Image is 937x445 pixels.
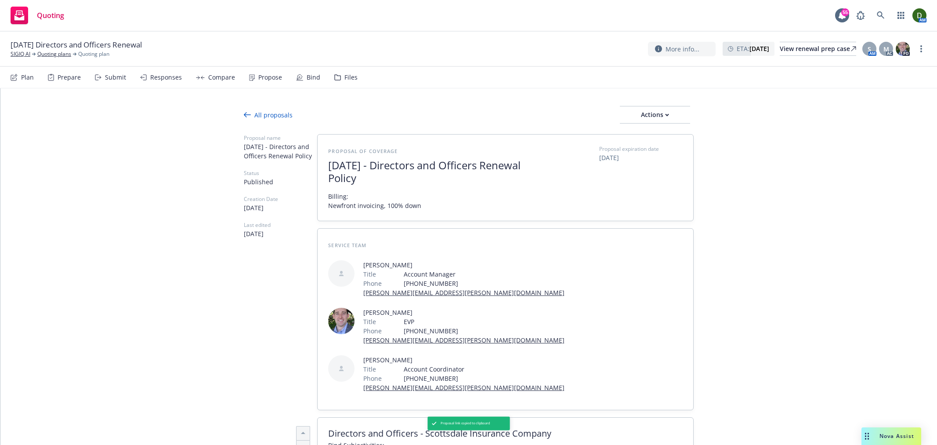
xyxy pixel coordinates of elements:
[879,432,914,440] span: Nova Assist
[441,421,490,426] span: Proposal link copied to clipboard
[21,74,34,81] div: Plan
[363,336,564,344] a: [PERSON_NAME][EMAIL_ADDRESS][PERSON_NAME][DOMAIN_NAME]
[307,74,320,81] div: Bind
[599,153,683,162] span: [DATE]
[780,42,856,55] div: View renewal prep case
[648,42,716,56] button: More info...
[7,3,68,28] a: Quoting
[749,44,769,53] strong: [DATE]
[208,74,235,81] div: Compare
[872,7,890,24] a: Search
[404,279,564,288] span: [PHONE_NUMBER]
[737,44,769,53] span: ETA :
[363,279,382,288] span: Phone
[328,308,355,334] img: employee photo
[244,169,317,177] span: Status
[620,106,690,124] button: Actions
[599,145,659,153] span: Proposal expiration date
[244,177,317,186] span: Published
[852,7,869,24] a: Report a Bug
[37,50,71,58] a: Quoting plans
[363,365,376,374] span: Title
[363,317,376,326] span: Title
[244,142,317,160] span: [DATE] - Directors and Officers Renewal Policy
[363,326,382,336] span: Phone
[912,8,926,22] img: photo
[363,270,376,279] span: Title
[363,383,564,392] a: [PERSON_NAME][EMAIL_ADDRESS][PERSON_NAME][DOMAIN_NAME]
[363,260,564,270] span: [PERSON_NAME]
[868,44,871,54] span: S
[404,365,564,374] span: Account Coordinator
[328,148,398,154] span: Proposal of coverage
[244,110,293,120] div: All proposals
[244,221,317,229] span: Last edited
[916,44,926,54] a: more
[11,40,142,50] span: [DATE] Directors and Officers Renewal
[666,44,699,54] span: More info...
[328,159,543,185] span: [DATE] - Directors and Officers Renewal Policy
[244,203,317,212] span: [DATE]
[404,374,564,383] span: [PHONE_NUMBER]
[105,74,126,81] div: Submit
[328,428,683,439] span: Directors and Officers - Scottsdale Insurance Company
[363,288,564,297] a: [PERSON_NAME][EMAIL_ADDRESS][PERSON_NAME][DOMAIN_NAME]
[404,317,564,326] span: EVP
[404,270,564,279] span: Account Manager
[78,50,109,58] span: Quoting plan
[328,192,421,210] span: Billing: Newfront invoicing, 100% down
[11,50,30,58] a: SIGIQ AI
[363,355,564,365] span: [PERSON_NAME]
[344,74,358,81] div: Files
[363,308,564,317] span: [PERSON_NAME]
[892,7,910,24] a: Switch app
[244,229,317,238] span: [DATE]
[861,427,921,445] button: Nova Assist
[841,8,849,16] div: 55
[404,326,564,336] span: [PHONE_NUMBER]
[861,427,872,445] div: Drag to move
[150,74,182,81] div: Responses
[244,195,317,203] span: Creation Date
[328,242,366,248] span: Service Team
[258,74,282,81] div: Propose
[58,74,81,81] div: Prepare
[883,44,889,54] span: M
[363,374,382,383] span: Phone
[37,12,64,19] span: Quoting
[896,42,910,56] img: photo
[780,42,856,56] a: View renewal prep case
[244,134,317,142] span: Proposal name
